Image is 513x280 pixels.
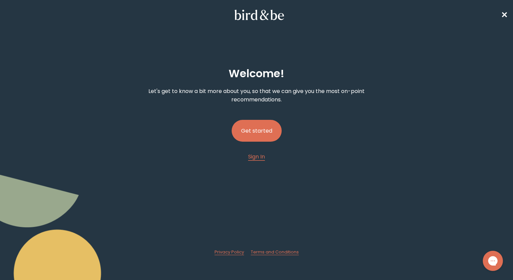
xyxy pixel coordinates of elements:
iframe: Gorgias live chat messenger [479,248,506,273]
span: Sign In [248,153,265,160]
a: ✕ [501,9,508,21]
a: Terms and Conditions [251,249,299,255]
p: Let's get to know a bit more about you, so that we can give you the most on-point recommendations. [134,87,379,104]
span: ✕ [501,9,508,20]
h2: Welcome ! [229,65,284,82]
button: Get started [232,120,282,142]
a: Get started [232,109,282,152]
a: Sign In [248,152,265,161]
a: Privacy Policy [215,249,244,255]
